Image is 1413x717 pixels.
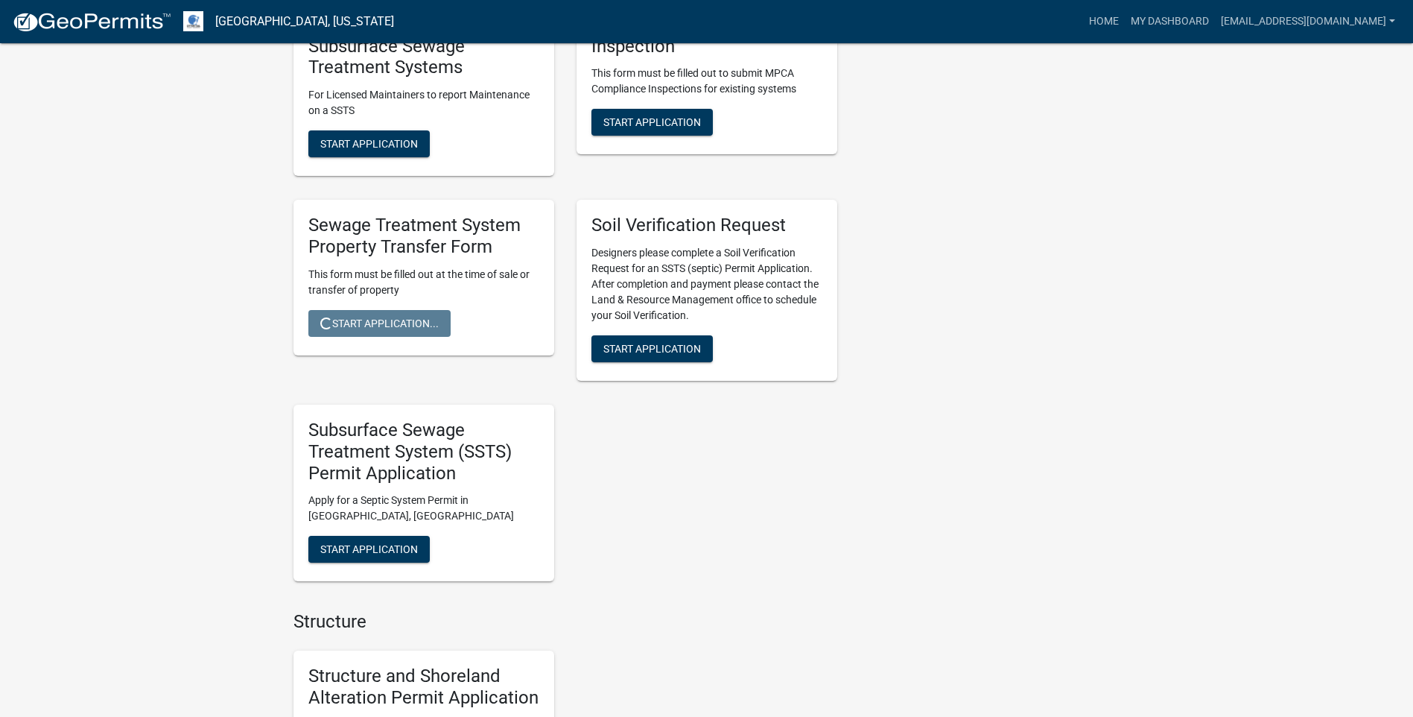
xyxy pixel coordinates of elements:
[603,343,701,355] span: Start Application
[308,267,539,298] p: This form must be filled out at the time of sale or transfer of property
[308,14,539,78] h5: Maintenance Report for Subsurface Sewage Treatment Systems
[183,11,203,31] img: Otter Tail County, Minnesota
[308,493,539,524] p: Apply for a Septic System Permit in [GEOGRAPHIC_DATA], [GEOGRAPHIC_DATA]
[1215,7,1401,36] a: [EMAIL_ADDRESS][DOMAIN_NAME]
[320,138,418,150] span: Start Application
[591,245,822,323] p: Designers please complete a Soil Verification Request for an SSTS (septic) Permit Application. Af...
[320,543,418,555] span: Start Application
[591,335,713,362] button: Start Application
[591,215,822,236] h5: Soil Verification Request
[591,109,713,136] button: Start Application
[1125,7,1215,36] a: My Dashboard
[215,9,394,34] a: [GEOGRAPHIC_DATA], [US_STATE]
[320,317,439,329] span: Start Application...
[308,310,451,337] button: Start Application...
[308,130,430,157] button: Start Application
[308,420,539,484] h5: Subsurface Sewage Treatment System (SSTS) Permit Application
[293,611,837,633] h4: Structure
[308,215,539,258] h5: Sewage Treatment System Property Transfer Form
[591,66,822,97] p: This form must be filled out to submit MPCA Compliance Inspections for existing systems
[308,536,430,563] button: Start Application
[603,116,701,128] span: Start Application
[308,666,539,709] h5: Structure and Shoreland Alteration Permit Application
[308,87,539,119] p: For Licensed Maintainers to report Maintenance on a SSTS
[1083,7,1125,36] a: Home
